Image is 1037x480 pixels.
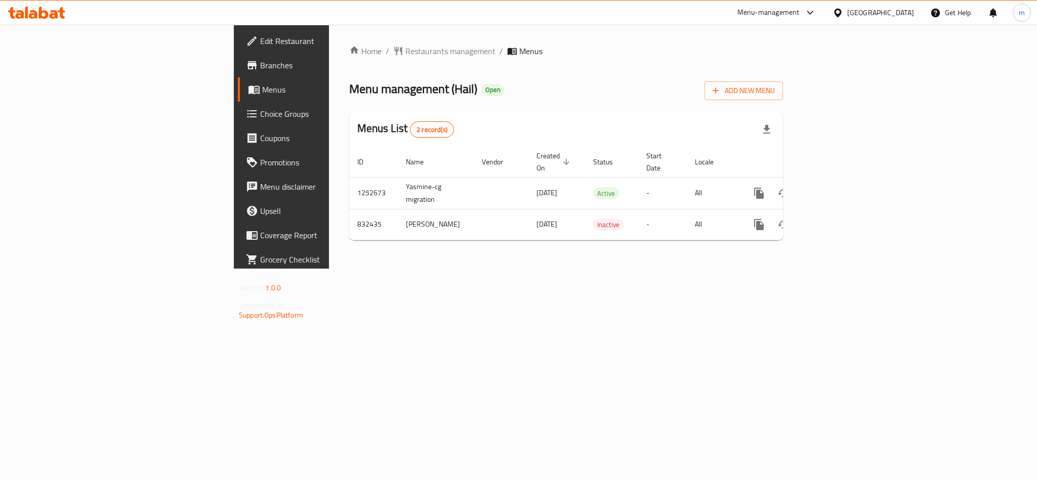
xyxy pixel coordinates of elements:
[593,188,619,199] span: Active
[260,253,399,266] span: Grocery Checklist
[536,150,573,174] span: Created On
[687,177,739,209] td: All
[260,229,399,241] span: Coverage Report
[1019,7,1025,18] span: m
[393,45,495,57] a: Restaurants management
[349,147,852,240] table: enhanced table
[260,132,399,144] span: Coupons
[482,156,516,168] span: Vendor
[695,156,727,168] span: Locale
[260,35,399,47] span: Edit Restaurant
[646,150,675,174] span: Start Date
[239,309,303,322] a: Support.OpsPlatform
[238,126,407,150] a: Coupons
[238,223,407,247] a: Coverage Report
[406,156,437,168] span: Name
[704,81,783,100] button: Add New Menu
[481,85,505,94] span: Open
[238,247,407,272] a: Grocery Checklist
[265,281,281,294] span: 1.0.0
[747,212,771,237] button: more
[847,7,914,18] div: [GEOGRAPHIC_DATA]
[755,117,779,142] div: Export file
[536,217,557,231] span: [DATE]
[739,147,852,178] th: Actions
[238,29,407,53] a: Edit Restaurant
[747,181,771,205] button: more
[536,186,557,199] span: [DATE]
[713,84,775,97] span: Add New Menu
[410,121,454,138] div: Total records count
[238,77,407,102] a: Menus
[260,59,399,71] span: Branches
[238,199,407,223] a: Upsell
[398,177,474,209] td: Yasmine-cg migration
[593,187,619,199] div: Active
[349,45,783,57] nav: breadcrumb
[238,174,407,199] a: Menu disclaimer
[398,209,474,240] td: [PERSON_NAME]
[239,298,285,312] span: Get support on:
[260,108,399,120] span: Choice Groups
[238,53,407,77] a: Branches
[737,7,800,19] div: Menu-management
[410,125,453,135] span: 2 record(s)
[260,156,399,168] span: Promotions
[771,212,796,237] button: Change Status
[262,83,399,96] span: Menus
[238,102,407,126] a: Choice Groups
[238,150,407,174] a: Promotions
[357,121,454,138] h2: Menus List
[519,45,543,57] span: Menus
[687,209,739,240] td: All
[638,177,687,209] td: -
[349,77,477,100] span: Menu management ( Hail )
[481,84,505,96] div: Open
[771,181,796,205] button: Change Status
[260,181,399,193] span: Menu disclaimer
[357,156,377,168] span: ID
[638,209,687,240] td: -
[593,219,624,231] span: Inactive
[239,281,264,294] span: Version:
[593,156,626,168] span: Status
[405,45,495,57] span: Restaurants management
[260,205,399,217] span: Upsell
[500,45,503,57] li: /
